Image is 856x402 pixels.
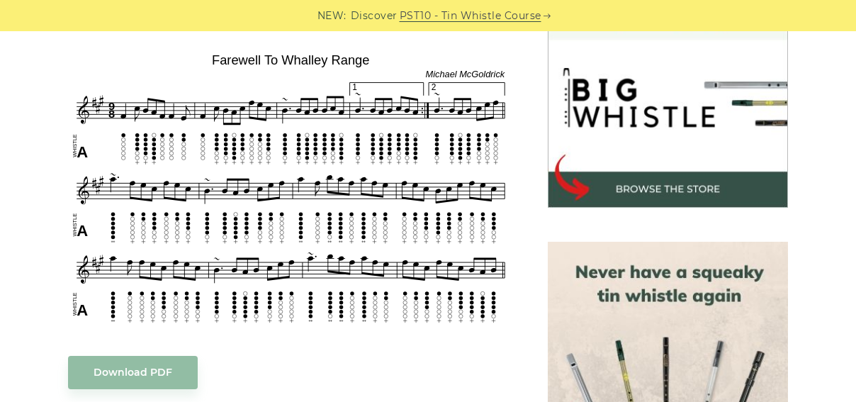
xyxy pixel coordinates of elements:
img: Farewell To Whalley Range Tin Whistle Tabs & Sheet Music [68,48,514,327]
span: Discover [351,8,398,24]
a: Download PDF [68,356,198,389]
a: PST10 - Tin Whistle Course [400,8,541,24]
span: NEW: [317,8,347,24]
